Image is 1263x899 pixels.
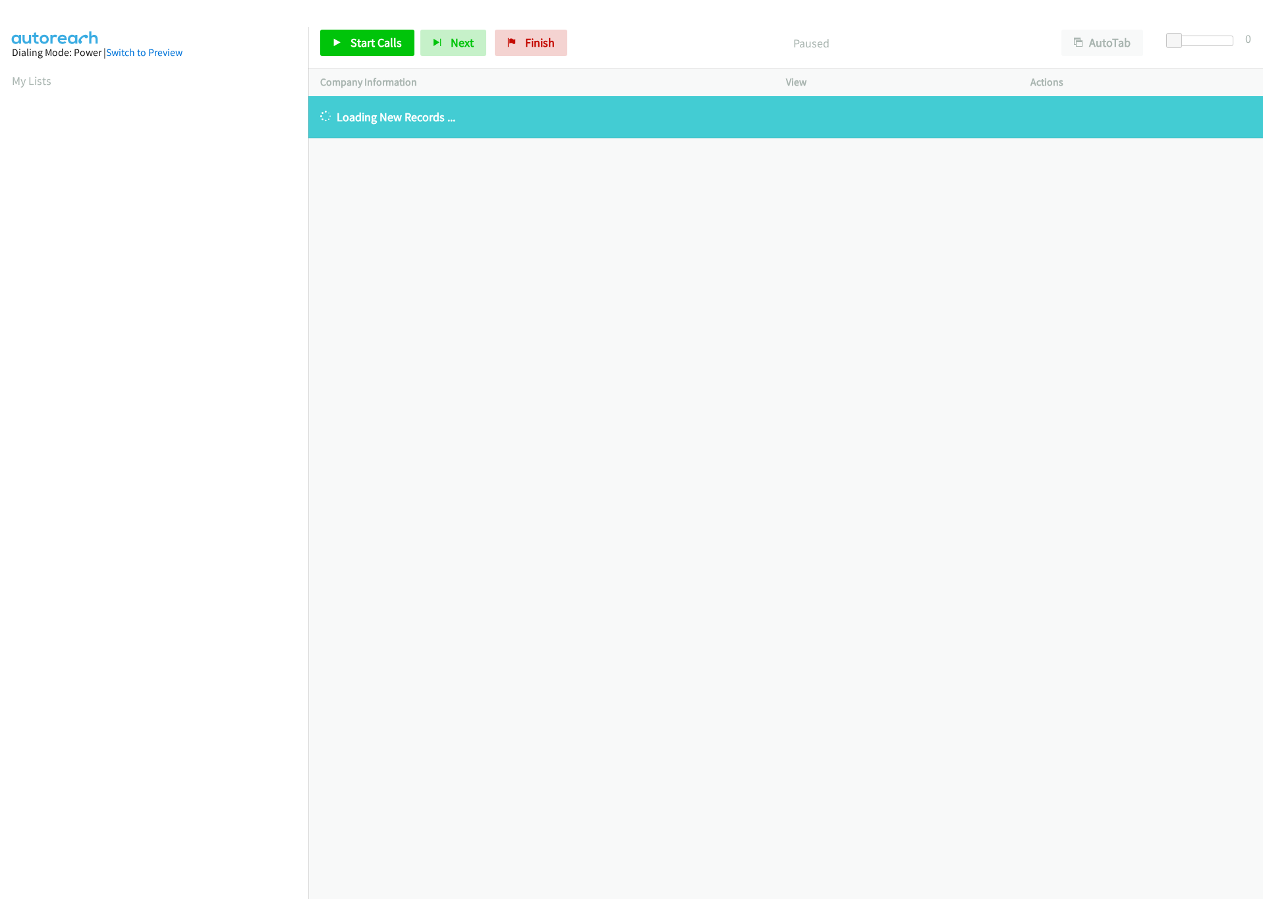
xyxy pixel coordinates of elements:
[786,74,1007,90] p: View
[12,101,308,727] iframe: Dialpad
[1245,30,1251,47] div: 0
[12,73,51,88] a: My Lists
[351,35,402,50] span: Start Calls
[585,34,1038,52] p: Paused
[525,35,555,50] span: Finish
[495,30,567,56] a: Finish
[320,30,414,56] a: Start Calls
[420,30,486,56] button: Next
[451,35,474,50] span: Next
[106,46,182,59] a: Switch to Preview
[1173,36,1233,46] div: Delay between calls (in seconds)
[320,108,1251,126] p: Loading New Records ...
[1030,74,1251,90] p: Actions
[320,74,762,90] p: Company Information
[12,45,296,61] div: Dialing Mode: Power |
[1061,30,1143,56] button: AutoTab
